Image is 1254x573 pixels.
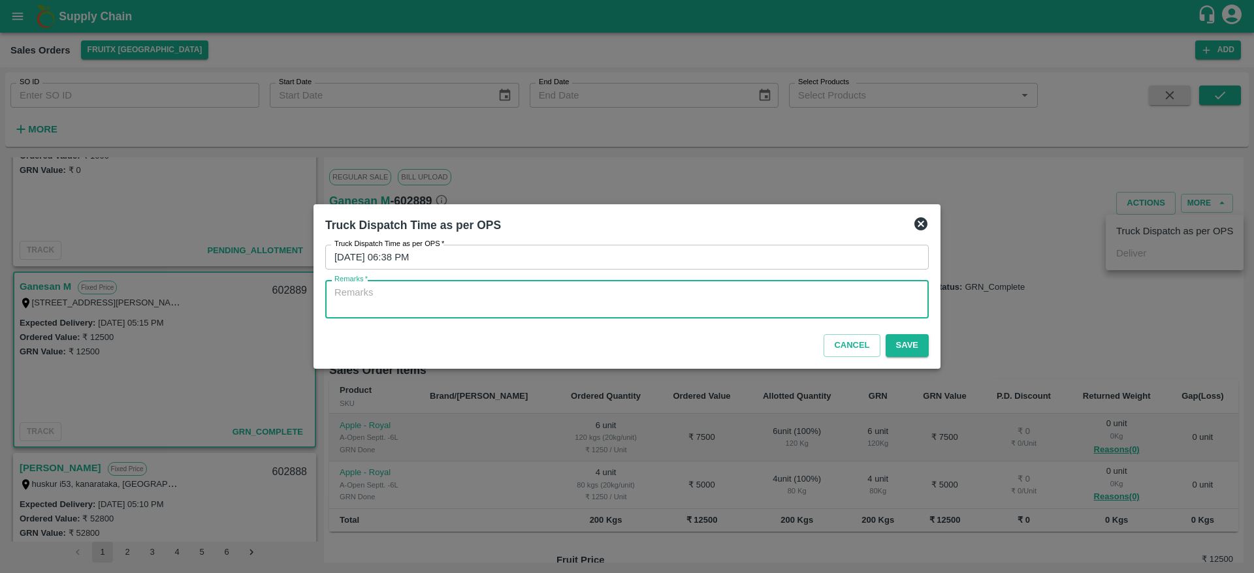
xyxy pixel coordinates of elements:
label: Truck Dispatch Time as per OPS [334,239,444,249]
button: Save [886,334,929,357]
input: Choose date, selected date is Aug 21, 2025 [325,245,920,270]
b: Truck Dispatch Time as per OPS [325,219,501,232]
button: Cancel [824,334,880,357]
label: Remarks [334,274,368,285]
